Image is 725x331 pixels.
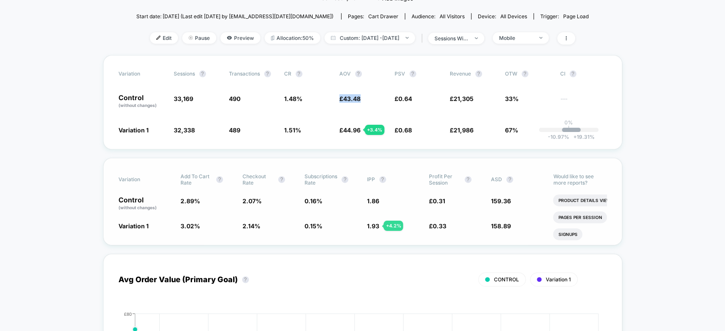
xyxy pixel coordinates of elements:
span: CR [284,70,291,77]
span: Checkout Rate [243,173,274,186]
span: Start date: [DATE] (Last edit [DATE] by [EMAIL_ADDRESS][DATE][DOMAIN_NAME]) [136,13,333,20]
button: ? [465,176,471,183]
span: Page Load [563,13,589,20]
img: end [475,37,478,39]
span: 1.93 [367,222,379,230]
button: ? [506,176,513,183]
span: 2.07 % [243,197,262,205]
span: 1.48 % [284,95,302,102]
span: £ [339,126,361,134]
span: Variation [118,173,165,186]
span: ASD [491,176,502,182]
span: Pause [182,32,216,44]
button: ? [278,176,285,183]
span: Allocation: 50% [265,32,320,44]
span: IPP [367,176,375,182]
button: ? [409,70,416,77]
li: Pages Per Session [553,211,607,223]
span: 2.14 % [243,222,260,230]
span: 2.89 % [181,197,200,205]
button: ? [522,70,528,77]
span: 33% [505,95,519,102]
span: OTW [505,70,552,77]
span: 158.89 [491,222,511,230]
button: ? [216,176,223,183]
div: Trigger: [540,13,589,20]
div: Pages: [348,13,398,20]
span: + [573,134,577,140]
span: 21,986 [454,126,474,134]
li: Signups [553,228,582,240]
button: ? [341,176,348,183]
span: 44.96 [343,126,361,134]
span: Variation 1 [118,222,149,230]
span: £ [450,126,474,134]
img: edit [156,36,161,40]
span: £ [339,95,361,102]
div: Audience: [412,13,465,20]
span: £ [429,222,446,230]
li: Product Details Views Rate [553,194,631,206]
span: Device: [471,13,533,20]
span: 0.15 % [305,222,322,230]
span: 0.31 [433,197,445,205]
button: ? [242,276,249,283]
span: £ [395,95,412,102]
span: 0.68 [398,126,412,134]
img: end [189,36,193,40]
img: end [539,37,542,39]
span: Profit Per Session [429,173,460,186]
span: CI [560,70,607,77]
div: Mobile [499,35,533,41]
button: ? [199,70,206,77]
button: ? [296,70,302,77]
span: CONTROL [494,276,519,283]
span: -10.97 % [548,134,569,140]
span: 159.36 [491,197,511,205]
span: 1.86 [367,197,379,205]
img: end [406,37,409,39]
button: ? [355,70,362,77]
span: 0.64 [398,95,412,102]
span: 21,305 [454,95,474,102]
img: calendar [331,36,336,40]
span: 32,338 [174,126,195,134]
span: Edit [150,32,178,44]
span: PSV [395,70,405,77]
span: cart drawer [368,13,398,20]
tspan: £80 [124,311,132,316]
span: £ [450,95,474,102]
span: 0.33 [433,222,446,230]
span: (without changes) [118,103,157,108]
span: 43.48 [343,95,361,102]
span: 0.16 % [305,197,322,205]
span: Variation 1 [118,126,149,134]
p: Would like to see more reports? [553,173,607,186]
span: Preview [220,32,260,44]
span: 67% [505,126,518,134]
p: Control [118,196,172,211]
p: | [568,126,570,132]
p: Control [118,94,165,109]
button: ? [570,70,576,77]
span: Variation [118,70,165,77]
span: 19.31 % [569,134,595,140]
button: ? [379,176,386,183]
div: + 3.4 % [365,125,384,135]
span: Variation 1 [546,276,571,283]
p: 0% [564,119,573,126]
span: All Visitors [440,13,465,20]
span: Custom: [DATE] - [DATE] [324,32,415,44]
span: Sessions [174,70,195,77]
button: ? [475,70,482,77]
span: 1.51 % [284,126,301,134]
button: ? [264,70,271,77]
div: sessions with impression [434,35,468,42]
span: £ [429,197,445,205]
span: Transactions [229,70,260,77]
span: | [419,32,428,45]
span: 489 [229,126,240,134]
img: rebalance [271,36,274,40]
span: £ [395,126,412,134]
span: Add To Cart Rate [181,173,212,186]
